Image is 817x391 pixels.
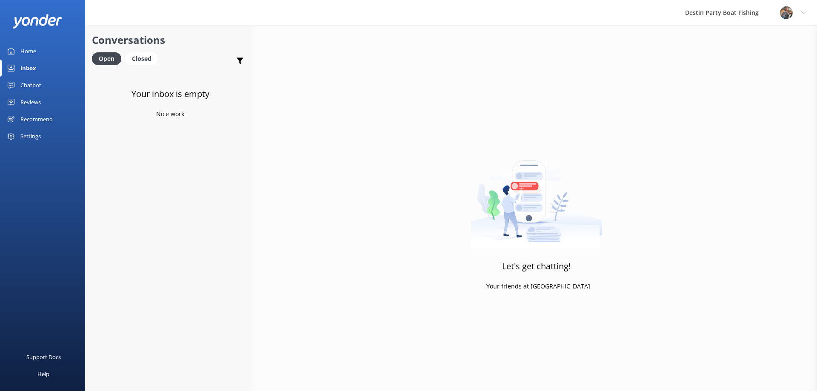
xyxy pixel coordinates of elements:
div: Closed [126,52,158,65]
div: Inbox [20,60,36,77]
div: Home [20,43,36,60]
div: Recommend [20,111,53,128]
div: Chatbot [20,77,41,94]
p: Nice work [156,109,184,119]
div: Support Docs [26,348,61,365]
img: 250-1666038197.jpg [780,6,793,19]
img: yonder-white-logo.png [13,14,62,28]
p: - Your friends at [GEOGRAPHIC_DATA] [483,282,590,291]
h3: Your inbox is empty [131,87,209,101]
div: Settings [20,128,41,145]
a: Open [92,54,126,63]
a: Closed [126,54,162,63]
div: Open [92,52,121,65]
h3: Let's get chatting! [502,260,571,273]
div: Reviews [20,94,41,111]
h2: Conversations [92,32,249,48]
img: artwork of a man stealing a conversation from at giant smartphone [471,143,602,249]
div: Help [37,365,49,382]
